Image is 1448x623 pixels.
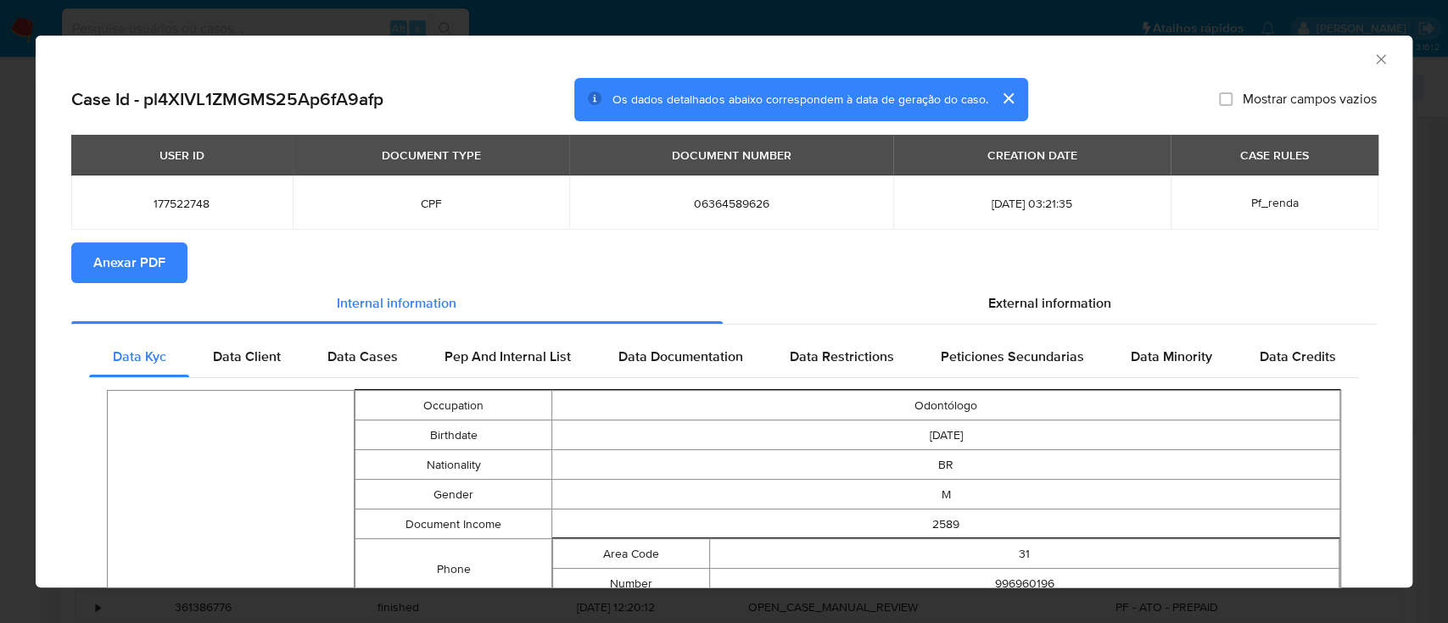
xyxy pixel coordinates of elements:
td: Odontólogo [552,391,1340,420]
span: Pf_renda [1250,194,1298,211]
td: BR [552,450,1340,480]
td: Area Code [553,539,710,569]
input: Mostrar campos vazios [1219,92,1233,106]
div: DOCUMENT TYPE [371,141,490,170]
div: CREATION DATE [977,141,1087,170]
span: 177522748 [92,196,272,211]
span: Anexar PDF [93,244,165,281]
td: Occupation [355,391,551,420]
span: Data Documentation [618,347,742,366]
span: Data Cases [327,347,398,366]
button: Fechar a janela [1373,51,1388,66]
div: closure-recommendation-modal [36,36,1412,587]
button: Anexar PDF [71,242,187,283]
span: Internal information [337,293,456,313]
span: 06364589626 [590,196,873,211]
td: Nationality [355,450,551,480]
div: Detailed info [71,283,1377,324]
td: 31 [710,539,1339,569]
div: CASE RULES [1230,141,1319,170]
span: Pep And Internal List [444,347,571,366]
td: Gender [355,480,551,509]
span: Data Minority [1131,347,1212,366]
h2: Case Id - pl4XIVL1ZMGMS25Ap6fA9afp [71,88,383,110]
td: Document Income [355,509,551,539]
td: 2589 [552,509,1340,539]
td: [DATE] [552,420,1340,450]
span: Data Restrictions [790,347,894,366]
span: Peticiones Secundarias [941,347,1084,366]
span: Data Credits [1259,347,1335,366]
span: CPF [313,196,550,211]
span: External information [988,293,1111,313]
div: DOCUMENT NUMBER [662,141,802,170]
td: Phone [355,539,551,599]
div: USER ID [149,141,215,170]
span: [DATE] 03:21:35 [914,196,1150,211]
td: Birthdate [355,420,551,450]
div: Detailed internal info [89,337,1359,377]
span: Mostrar campos vazios [1243,91,1377,108]
span: Os dados detalhados abaixo correspondem à data de geração do caso. [612,91,987,108]
span: Data Client [213,347,281,366]
td: Number [553,569,710,598]
span: Data Kyc [113,347,166,366]
td: 996960196 [710,569,1339,598]
td: M [552,480,1340,509]
button: cerrar [987,78,1028,119]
